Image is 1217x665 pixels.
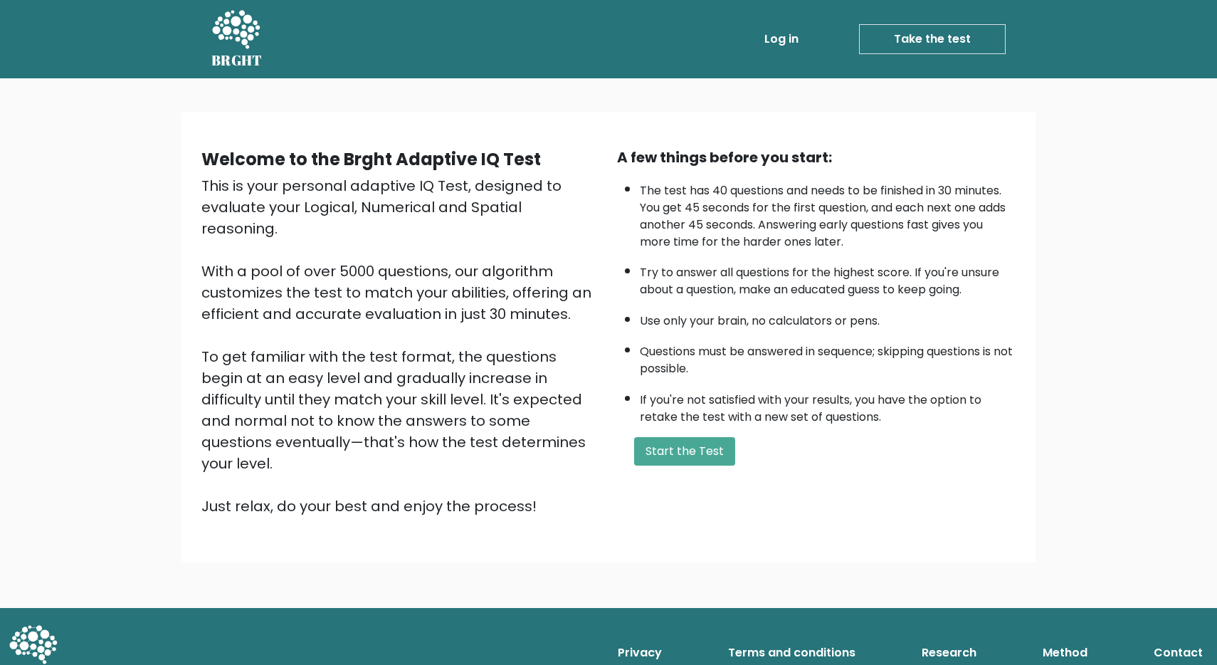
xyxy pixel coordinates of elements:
div: This is your personal adaptive IQ Test, designed to evaluate your Logical, Numerical and Spatial ... [201,175,600,517]
li: Use only your brain, no calculators or pens. [640,305,1016,330]
div: A few things before you start: [617,147,1016,168]
li: Try to answer all questions for the highest score. If you're unsure about a question, make an edu... [640,257,1016,298]
a: BRGHT [211,6,263,73]
a: Take the test [859,24,1006,54]
li: If you're not satisfied with your results, you have the option to retake the test with a new set ... [640,384,1016,426]
a: Log in [759,25,804,53]
li: Questions must be answered in sequence; skipping questions is not possible. [640,336,1016,377]
h5: BRGHT [211,52,263,69]
li: The test has 40 questions and needs to be finished in 30 minutes. You get 45 seconds for the firs... [640,175,1016,251]
b: Welcome to the Brght Adaptive IQ Test [201,147,541,171]
button: Start the Test [634,437,735,466]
